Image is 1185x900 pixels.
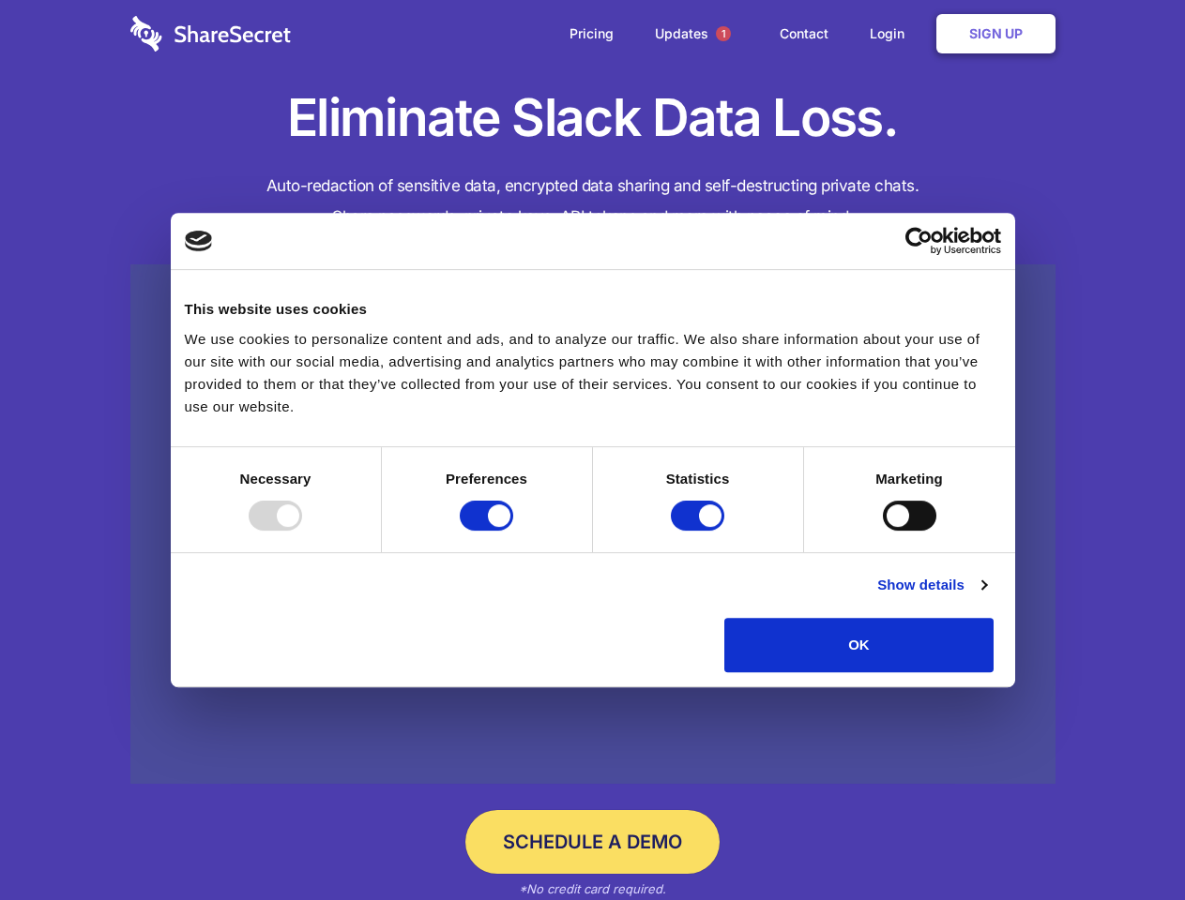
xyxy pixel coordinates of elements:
a: Usercentrics Cookiebot - opens in a new window [837,227,1001,255]
em: *No credit card required. [519,881,666,896]
span: 1 [716,26,731,41]
div: We use cookies to personalize content and ads, and to analyze our traffic. We also share informat... [185,328,1001,418]
img: logo-wordmark-white-trans-d4663122ce5f474addd5e946df7df03e33cb6a1c49d2221995e7729f52c070b2.svg [130,16,291,52]
a: Sign Up [936,14,1056,53]
h4: Auto-redaction of sensitive data, encrypted data sharing and self-destructing private chats. Shar... [130,171,1056,232]
a: Show details [877,574,986,596]
strong: Necessary [240,471,311,487]
strong: Preferences [446,471,527,487]
div: This website uses cookies [185,298,1001,321]
h1: Eliminate Slack Data Loss. [130,84,1056,152]
a: Contact [761,5,847,63]
button: OK [724,618,994,672]
a: Schedule a Demo [465,810,720,874]
img: logo [185,231,213,251]
a: Login [851,5,933,63]
a: Pricing [551,5,632,63]
strong: Marketing [875,471,943,487]
strong: Statistics [666,471,730,487]
a: Wistia video thumbnail [130,264,1056,785]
